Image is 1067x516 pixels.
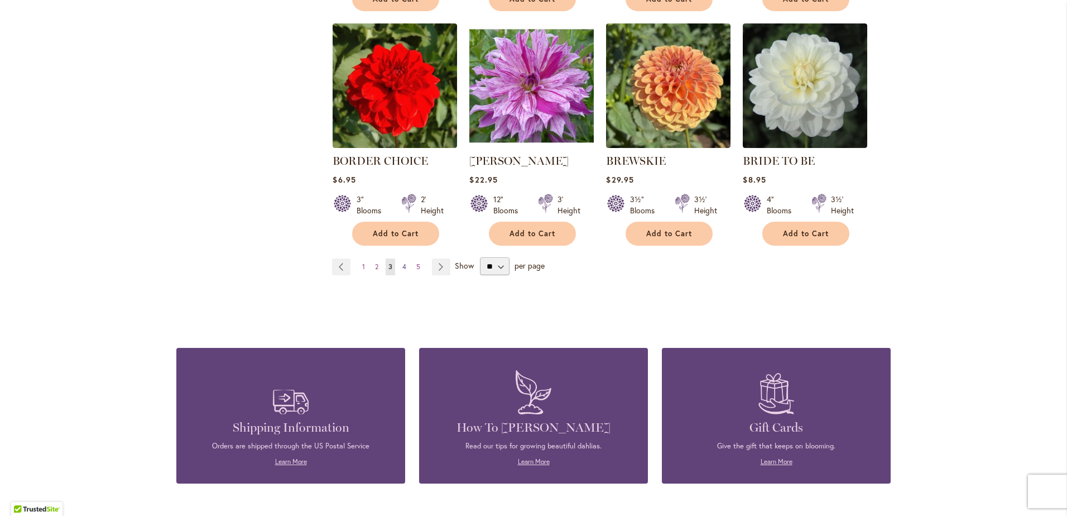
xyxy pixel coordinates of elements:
[679,420,874,436] h4: Gift Cards
[606,23,730,148] img: BREWSKIE
[606,154,666,168] a: BREWSKIE
[694,194,717,216] div: 3½' Height
[333,154,428,168] a: BORDER CHOICE
[606,174,633,185] span: $29.95
[493,194,525,216] div: 12" Blooms
[469,154,569,168] a: [PERSON_NAME]
[469,174,497,185] span: $22.95
[743,154,815,168] a: BRIDE TO BE
[414,259,423,275] a: 5
[515,260,545,271] span: per page
[436,441,631,451] p: Read our tips for growing beautiful dahlias.
[193,420,388,436] h4: Shipping Information
[469,140,594,150] a: Brandon Michael
[557,194,580,216] div: 3' Height
[743,140,867,150] a: BRIDE TO BE
[518,457,550,466] a: Learn More
[375,262,378,271] span: 2
[373,229,419,238] span: Add to Cart
[372,259,381,275] a: 2
[743,23,867,148] img: BRIDE TO BE
[416,262,420,271] span: 5
[767,194,798,216] div: 4" Blooms
[275,457,307,466] a: Learn More
[8,476,40,508] iframe: Launch Accessibility Center
[333,23,457,148] img: BORDER CHOICE
[402,262,406,271] span: 4
[606,140,730,150] a: BREWSKIE
[400,259,409,275] a: 4
[388,262,392,271] span: 3
[193,441,388,451] p: Orders are shipped through the US Postal Service
[761,457,792,466] a: Learn More
[421,194,444,216] div: 2' Height
[489,222,576,246] button: Add to Cart
[333,174,355,185] span: $6.95
[783,229,829,238] span: Add to Cart
[352,222,439,246] button: Add to Cart
[455,260,474,271] span: Show
[679,441,874,451] p: Give the gift that keeps on blooming.
[362,262,365,271] span: 1
[831,194,854,216] div: 3½' Height
[743,174,766,185] span: $8.95
[762,222,849,246] button: Add to Cart
[436,420,631,436] h4: How To [PERSON_NAME]
[333,140,457,150] a: BORDER CHOICE
[626,222,713,246] button: Add to Cart
[630,194,661,216] div: 3½" Blooms
[469,23,594,148] img: Brandon Michael
[357,194,388,216] div: 3" Blooms
[510,229,555,238] span: Add to Cart
[359,259,368,275] a: 1
[646,229,692,238] span: Add to Cart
